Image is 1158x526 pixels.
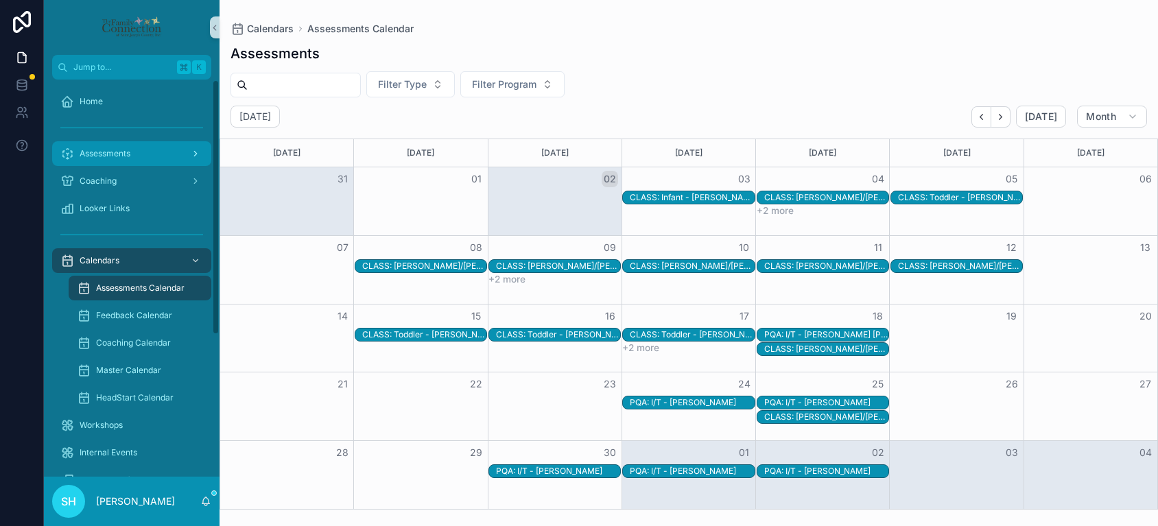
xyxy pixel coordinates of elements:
[624,139,753,167] div: [DATE]
[307,22,414,36] a: Assessments Calendar
[52,55,211,80] button: Jump to...K
[630,261,754,272] div: CLASS: [PERSON_NAME]/[PERSON_NAME]
[764,343,888,355] div: CLASS: Toddler - Boyle/Shea
[736,444,753,461] button: 01
[96,392,174,403] span: HeadStart Calendar
[468,376,484,392] button: 22
[496,261,620,272] div: CLASS: [PERSON_NAME]/[PERSON_NAME]
[1137,444,1154,461] button: 04
[496,260,620,272] div: CLASS: Toddler - Ortega/Parrish
[764,328,888,341] div: PQA: I/T - Esperanza Rosales Blanco
[991,106,1011,128] button: Next
[80,96,103,107] span: Home
[231,22,294,36] a: Calendars
[764,261,888,272] div: CLASS: [PERSON_NAME]/[PERSON_NAME]
[622,342,659,353] button: +2 more
[736,239,753,256] button: 10
[334,239,351,256] button: 07
[496,466,620,477] div: PQA: I/T - [PERSON_NAME]
[334,308,351,324] button: 14
[52,413,211,438] a: Workshops
[44,80,220,477] div: scrollable content
[764,260,888,272] div: CLASS: Toddler - Robinson/Castillo
[630,192,754,203] div: CLASS: Infant - [PERSON_NAME]/[PERSON_NAME]
[220,139,1158,510] div: Month View
[96,494,175,508] p: [PERSON_NAME]
[602,239,618,256] button: 09
[892,139,1021,167] div: [DATE]
[334,376,351,392] button: 21
[758,139,887,167] div: [DATE]
[764,411,888,422] div: CLASS: [PERSON_NAME]/[PERSON_NAME]
[630,191,754,204] div: CLASS: Infant - Moran/Bevis
[362,260,486,272] div: CLASS: Toddler - Davis/Allen
[96,365,161,376] span: Master Calendar
[1004,239,1020,256] button: 12
[80,475,134,486] span: Programs Info
[366,71,455,97] button: Select Button
[602,376,618,392] button: 23
[491,139,619,167] div: [DATE]
[460,71,565,97] button: Select Button
[69,303,211,328] a: Feedback Calendar
[362,329,486,340] div: CLASS: Toddler - [PERSON_NAME]/[PERSON_NAME]
[764,344,888,355] div: CLASS: [PERSON_NAME]/[PERSON_NAME]
[630,397,754,408] div: PQA: I/T - [PERSON_NAME]
[52,468,211,492] a: Programs Info
[870,239,886,256] button: 11
[1004,444,1020,461] button: 03
[69,358,211,383] a: Master Calendar
[898,261,1022,272] div: CLASS: [PERSON_NAME]/[PERSON_NAME]
[764,396,888,409] div: PQA: I/T - Denise Herron
[971,106,991,128] button: Back
[193,62,204,73] span: K
[870,444,886,461] button: 02
[1137,308,1154,324] button: 20
[334,444,351,461] button: 28
[764,397,888,408] div: PQA: I/T - [PERSON_NAME]
[488,274,525,285] button: +2 more
[334,171,351,187] button: 31
[378,77,427,91] span: Filter Type
[472,77,536,91] span: Filter Program
[231,44,320,63] h1: Assessments
[80,203,130,214] span: Looker Links
[52,141,211,166] a: Assessments
[52,440,211,465] a: Internal Events
[96,337,171,348] span: Coaching Calendar
[80,176,117,187] span: Coaching
[69,276,211,300] a: Assessments Calendar
[1025,110,1057,123] span: [DATE]
[496,329,620,340] div: CLASS: Toddler - [PERSON_NAME]/[PERSON_NAME]
[898,191,1022,204] div: CLASS: Toddler - Gramm-Selner/McGhee
[602,444,618,461] button: 30
[247,22,294,36] span: Calendars
[222,139,351,167] div: [DATE]
[80,420,123,431] span: Workshops
[96,283,185,294] span: Assessments Calendar
[1137,239,1154,256] button: 13
[870,376,886,392] button: 25
[496,465,620,477] div: PQA: I/T - Sommala Soundara
[52,89,211,114] a: Home
[468,308,484,324] button: 15
[764,411,888,423] div: CLASS: Toddler - McBride/Hartwell
[52,196,211,221] a: Looker Links
[69,385,211,410] a: HeadStart Calendar
[736,308,753,324] button: 17
[96,310,172,321] span: Feedback Calendar
[356,139,485,167] div: [DATE]
[101,16,162,38] img: App logo
[764,191,888,204] div: CLASS: Toddler - Gaby/Morris
[630,328,754,341] div: CLASS: Toddler - Glassburn/Sauer (Harroff)
[630,329,754,340] div: CLASS: Toddler - [PERSON_NAME]/[PERSON_NAME] ([PERSON_NAME])
[80,447,137,458] span: Internal Events
[1137,376,1154,392] button: 27
[69,331,211,355] a: Coaching Calendar
[764,465,888,477] div: PQA: I/T - Mayra Garcia-Canales
[870,171,886,187] button: 04
[1026,139,1155,167] div: [DATE]
[496,328,620,341] div: CLASS: Toddler - Sopher/Buras
[362,328,486,341] div: CLASS: Toddler - Soundara/Herron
